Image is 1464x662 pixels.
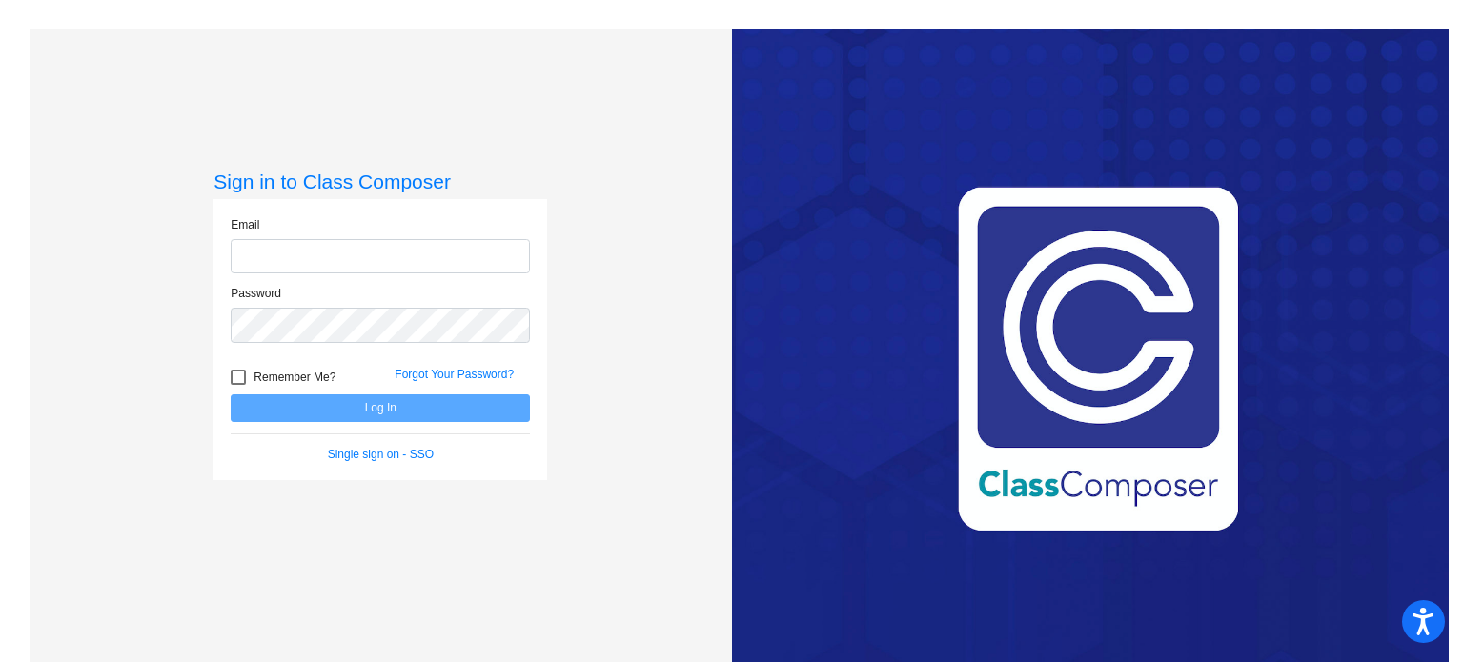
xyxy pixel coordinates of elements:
[213,170,547,193] h3: Sign in to Class Composer
[254,366,335,389] span: Remember Me?
[231,394,530,422] button: Log In
[328,448,434,461] a: Single sign on - SSO
[231,216,259,233] label: Email
[231,285,281,302] label: Password
[395,368,514,381] a: Forgot Your Password?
